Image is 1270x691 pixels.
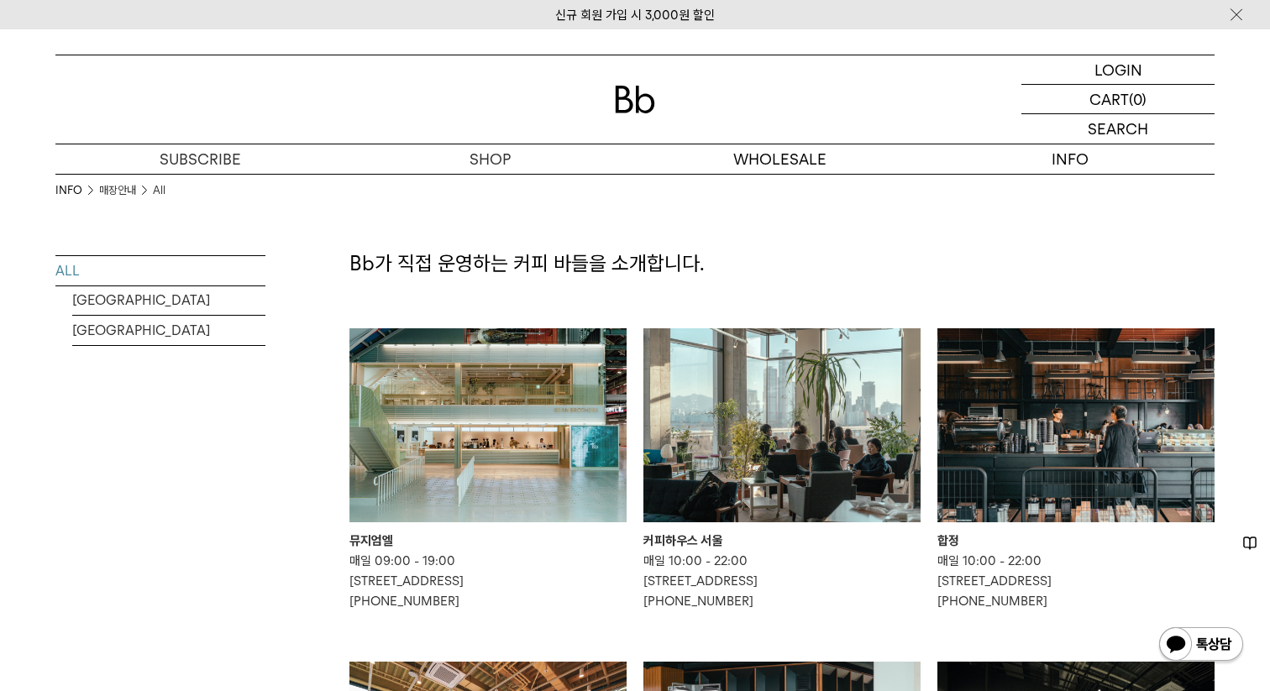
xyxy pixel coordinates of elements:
img: 커피하우스 서울 [643,328,921,522]
a: 매장안내 [99,182,136,199]
img: 뮤지엄엘 [349,328,627,522]
a: SHOP [345,144,635,174]
a: LOGIN [1021,55,1215,85]
a: 뮤지엄엘 뮤지엄엘 매일 09:00 - 19:00[STREET_ADDRESS][PHONE_NUMBER] [349,328,627,611]
a: ALL [55,256,265,285]
a: 신규 회원 가입 시 3,000원 할인 [555,8,715,23]
p: 매일 09:00 - 19:00 [STREET_ADDRESS] [PHONE_NUMBER] [349,551,627,611]
img: 합정 [937,328,1215,522]
p: (0) [1129,85,1147,113]
a: All [153,182,165,199]
div: 커피하우스 서울 [643,531,921,551]
a: 커피하우스 서울 커피하우스 서울 매일 10:00 - 22:00[STREET_ADDRESS][PHONE_NUMBER] [643,328,921,611]
li: INFO [55,182,99,199]
p: LOGIN [1094,55,1142,84]
p: 매일 10:00 - 22:00 [STREET_ADDRESS] [PHONE_NUMBER] [937,551,1215,611]
p: 매일 10:00 - 22:00 [STREET_ADDRESS] [PHONE_NUMBER] [643,551,921,611]
img: 카카오톡 채널 1:1 채팅 버튼 [1157,626,1245,666]
p: WHOLESALE [635,144,925,174]
a: 합정 합정 매일 10:00 - 22:00[STREET_ADDRESS][PHONE_NUMBER] [937,328,1215,611]
a: CART (0) [1021,85,1215,114]
a: SUBSCRIBE [55,144,345,174]
a: [GEOGRAPHIC_DATA] [72,316,265,345]
p: SEARCH [1088,114,1148,144]
div: 합정 [937,531,1215,551]
p: Bb가 직접 운영하는 커피 바들을 소개합니다. [349,249,1215,278]
a: [GEOGRAPHIC_DATA] [72,285,265,315]
div: 뮤지엄엘 [349,531,627,551]
img: 로고 [615,86,655,113]
p: INFO [925,144,1215,174]
p: CART [1089,85,1129,113]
